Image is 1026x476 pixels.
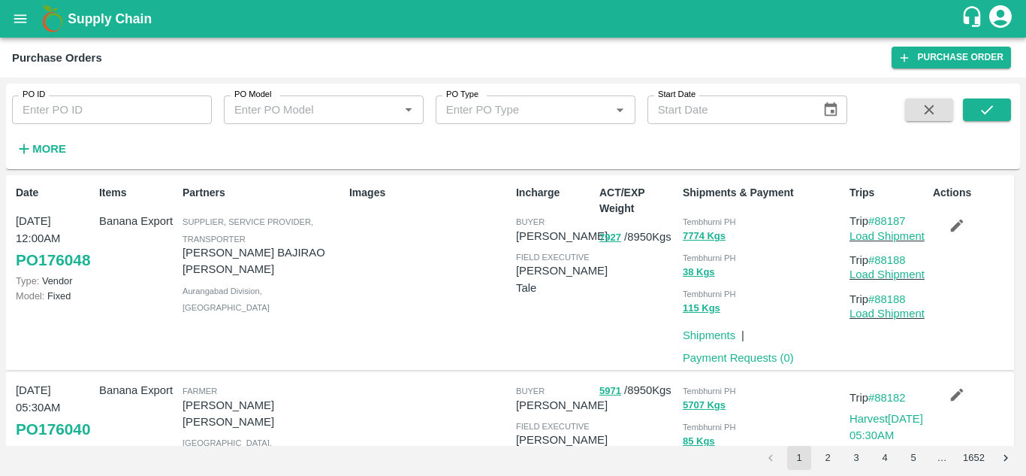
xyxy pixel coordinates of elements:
a: Harvest[DATE] 05:30AM [849,413,923,441]
span: Tembhurni PH [683,290,736,299]
p: [PERSON_NAME] Tale [516,262,608,296]
span: Tembhurni PH [683,387,736,396]
p: Images [349,185,510,201]
p: Trip [849,252,927,268]
button: open drawer [3,2,38,36]
input: Enter PO Model [228,100,394,120]
a: Shipments [683,329,735,341]
button: 85 Kgs [683,433,715,450]
span: Supplier, Service Provider, Transporter [183,217,313,243]
span: [GEOGRAPHIC_DATA] , [GEOGRAPHIC_DATA] [183,438,272,464]
button: Go to page 4 [873,446,897,470]
p: / 8950 Kgs [599,229,677,246]
span: field executive [516,422,590,431]
a: #88188 [868,293,906,305]
p: / 8950 Kgs [599,382,677,399]
button: Go to next page [994,446,1018,470]
p: Banana Export [99,382,177,399]
p: [DATE] 12:00AM [16,213,93,247]
button: Go to page 3 [844,446,868,470]
p: ACT/EXP Weight [599,185,677,217]
span: Tembhurni PH [683,217,736,226]
p: [DATE] 05:30AM [16,382,93,416]
p: Actions [933,185,1010,201]
span: Model: [16,290,44,302]
button: Open [399,100,418,120]
button: Go to page 1652 [958,446,989,470]
input: Enter PO Type [440,100,606,120]
p: Date [16,185,93,201]
p: Fixed [16,289,93,303]
p: Partners [183,185,343,201]
span: buyer [516,387,545,396]
nav: pagination navigation [756,446,1020,470]
span: Tembhurni PH [683,423,736,432]
button: page 1 [787,446,811,470]
button: Open [610,100,629,120]
p: Vendor [16,274,93,288]
button: Go to page 2 [816,446,840,470]
span: Type: [16,444,39,456]
p: [PERSON_NAME] [516,228,608,244]
p: Items [99,185,177,201]
div: account of current user [987,3,1014,35]
p: [PERSON_NAME] BAJIRAO [PERSON_NAME] [183,244,343,278]
p: Trip [849,291,927,308]
p: Trips [849,185,927,201]
a: Load Shipment [849,230,925,242]
button: Choose date [816,96,845,124]
p: Trip [849,390,927,406]
strong: More [32,143,66,155]
a: Load Shipment [849,268,925,280]
div: … [930,451,954,465]
a: PO176040 [16,416,90,443]
a: Payment Requests (0) [683,352,794,364]
label: PO Model [234,89,272,101]
a: #88188 [868,254,906,266]
a: Supply Chain [68,8,961,29]
button: Go to page 5 [901,446,925,470]
label: PO ID [23,89,45,101]
button: 5971 [599,383,621,400]
p: [PERSON_NAME] [PERSON_NAME] [183,397,343,431]
p: [PERSON_NAME] Tale [516,432,608,465]
span: Aurangabad Division , [GEOGRAPHIC_DATA] [183,287,270,312]
p: [GEOGRAPHIC_DATA] [16,443,93,471]
img: logo [38,4,68,34]
a: #88182 [868,392,906,404]
input: Enter PO ID [12,96,212,124]
a: #88187 [868,215,906,227]
span: Farmer [183,387,217,396]
b: Supply Chain [68,11,152,26]
button: 7927 [599,229,621,247]
p: Trip [849,213,927,229]
button: 5707 Kgs [683,397,726,414]
a: PO176048 [16,247,90,274]
span: Tembhurni PH [683,253,736,262]
input: Start Date [647,96,811,124]
p: Incharge [516,185,593,201]
p: Shipments & Payment [683,185,843,201]
button: 7774 Kgs [683,228,726,245]
span: Type: [16,275,39,287]
label: Start Date [658,89,696,101]
p: [PERSON_NAME] [516,397,608,414]
p: Banana Export [99,213,177,229]
div: customer-support [961,5,987,32]
button: More [12,136,70,162]
button: 115 Kgs [683,300,720,317]
label: PO Type [446,89,478,101]
a: Load Shipment [849,308,925,320]
div: Purchase Orders [12,48,102,68]
a: Purchase Order [892,47,1011,68]
span: field executive [516,253,590,262]
span: buyer [516,217,545,226]
button: 38 Kgs [683,264,715,281]
div: | [735,321,744,344]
